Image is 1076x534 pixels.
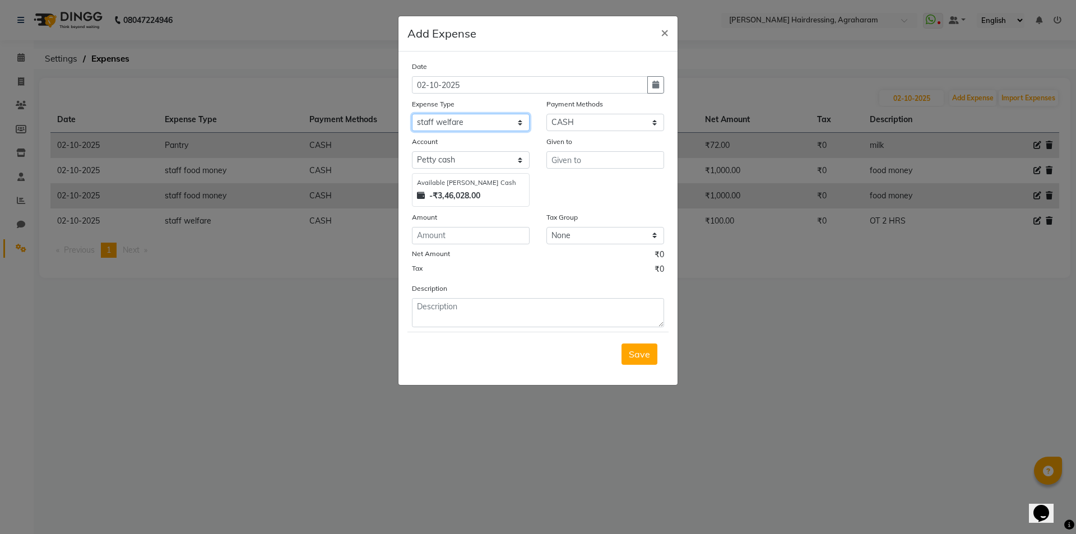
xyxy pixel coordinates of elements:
input: Amount [412,227,530,244]
label: Expense Type [412,99,454,109]
label: Tax [412,263,423,273]
label: Payment Methods [546,99,603,109]
span: Save [629,349,650,360]
iframe: chat widget [1029,489,1065,523]
label: Amount [412,212,437,222]
input: Given to [546,151,664,169]
button: Close [652,16,678,48]
span: ₹0 [655,249,664,263]
label: Given to [546,137,572,147]
label: Description [412,284,447,294]
h5: Add Expense [407,25,476,42]
strong: -₹3,46,028.00 [429,190,480,202]
label: Tax Group [546,212,578,222]
div: Available [PERSON_NAME] Cash [417,178,525,188]
span: ₹0 [655,263,664,278]
label: Date [412,62,427,72]
label: Account [412,137,438,147]
label: Net Amount [412,249,450,259]
button: Save [622,343,657,365]
span: × [661,24,669,40]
